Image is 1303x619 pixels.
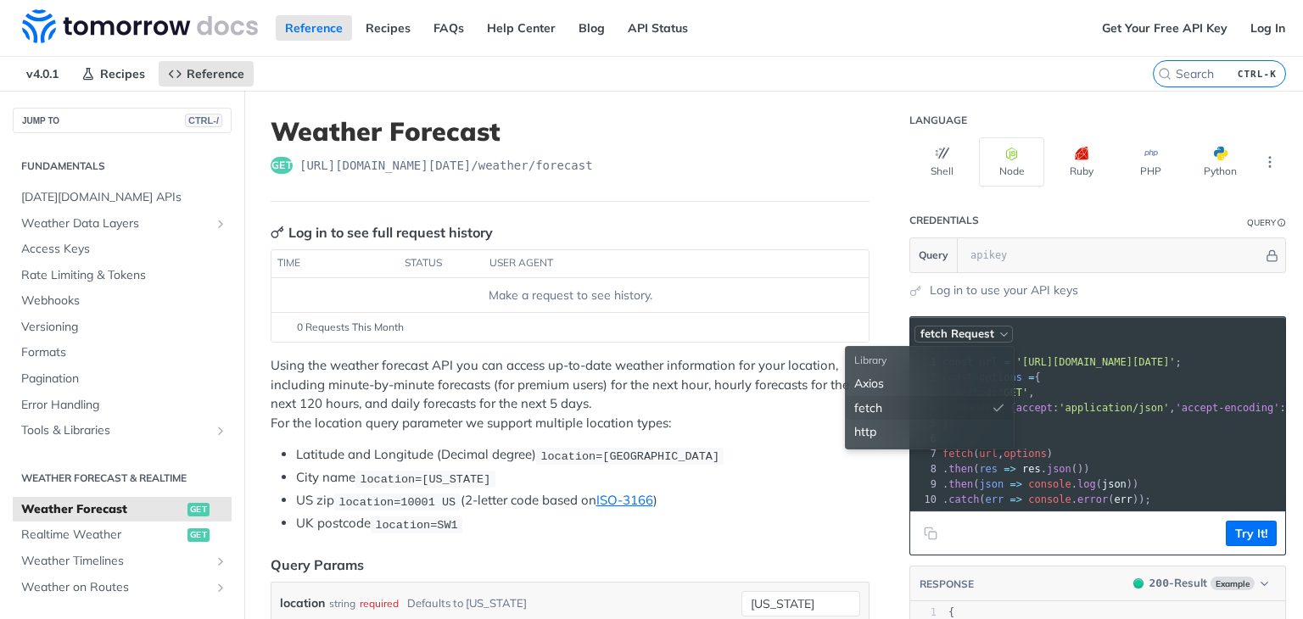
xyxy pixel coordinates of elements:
span: console [1028,494,1071,505]
a: Reference [276,15,352,41]
svg: More ellipsis [1262,154,1278,170]
button: Hide [1263,247,1281,264]
span: res [1022,463,1041,475]
li: Latitude and Longitude (Decimal degree) [296,445,870,465]
svg: Search [1158,67,1172,81]
div: 10 [910,492,939,507]
span: json [1047,463,1071,475]
span: Realtime Weather [21,527,183,544]
button: fetch Request [914,326,1013,343]
a: ISO-3166 [596,492,653,508]
span: 200 [1149,577,1169,589]
span: fetch Request [920,326,994,341]
span: Error Handling [21,397,227,414]
div: Defaults to [US_STATE] [407,591,527,616]
span: location=[US_STATE] [360,472,490,485]
span: => [1004,463,1015,475]
span: CTRL-/ [185,114,222,127]
button: Ruby [1049,137,1114,187]
li: City name [296,468,870,488]
span: Tools & Libraries [21,422,210,439]
kbd: CTRL-K [1233,65,1281,82]
button: Node [979,137,1044,187]
th: user agent [484,250,835,277]
span: Webhooks [21,293,227,309]
span: . ( . ()) [942,463,1090,475]
div: string [329,591,355,616]
span: json [979,478,1004,490]
button: JUMP TOCTRL-/ [13,108,232,133]
span: [DATE][DOMAIN_NAME] APIs [21,189,227,206]
a: Log In [1241,15,1295,41]
span: '[URL][DOMAIN_NAME][DATE]' [1016,356,1176,368]
span: console [1028,478,1071,490]
a: API Status [618,15,697,41]
span: => [1010,494,1022,505]
span: err [986,494,1004,505]
button: RESPONSE [919,576,975,593]
span: then [948,463,973,475]
a: Pagination [13,366,232,392]
th: status [399,250,484,277]
span: . ( . ( )) [942,478,1138,490]
a: Recipes [72,61,154,86]
button: Copy to clipboard [919,521,942,546]
span: . ( . ( )); [942,494,1151,505]
button: Try It! [1226,521,1277,546]
img: Tomorrow.io Weather API Docs [22,9,258,43]
div: QueryInformation [1247,216,1286,229]
span: json [1102,478,1127,490]
span: { [948,606,954,618]
div: - Result [1149,575,1207,592]
span: location=10001 US [338,495,456,508]
span: => [1010,478,1022,490]
li: UK postcode [296,514,870,533]
span: 200 [1133,578,1144,588]
h1: Weather Forecast [271,116,870,147]
svg: Key [271,226,284,239]
span: fetch [942,448,973,460]
span: 'accept-encoding' [1176,402,1280,414]
a: FAQs [424,15,473,41]
a: Realtime Weatherget [13,522,232,548]
span: catch [948,494,979,505]
span: location=SW1 [375,518,457,531]
a: Weather TimelinesShow subpages for Weather Timelines [13,549,232,574]
span: log [1077,478,1096,490]
button: Python [1188,137,1253,187]
span: Versioning [21,319,227,336]
a: Get Your Free API Key [1093,15,1237,41]
span: Recipes [100,66,145,81]
span: Weather on Routes [21,579,210,596]
a: Versioning [13,315,232,340]
span: get [271,157,293,174]
span: Query [919,248,948,263]
li: US zip (2-letter code based on ) [296,491,870,510]
div: Query [1247,216,1276,229]
h2: Fundamentals [13,159,232,174]
input: apikey [962,238,1263,272]
div: required [360,591,399,616]
span: ( , ) [942,448,1053,460]
span: https://api.tomorrow.io/v4/weather/forecast [299,157,593,174]
span: v4.0.1 [17,61,68,86]
i: Information [1278,219,1286,227]
div: 7 [910,446,939,461]
p: Using the weather forecast API you can access up-to-date weather information for your location, i... [271,356,870,432]
span: Rate Limiting & Tokens [21,267,227,284]
button: Show subpages for Tools & Libraries [214,424,227,438]
th: time [271,250,399,277]
span: get [187,528,210,542]
div: 8 [910,461,939,477]
div: Language [909,114,967,127]
span: 'application/json' [1059,402,1169,414]
span: Reference [187,66,244,81]
a: Recipes [356,15,420,41]
span: Example [1211,577,1255,590]
div: Credentials [909,214,979,227]
a: Weather Forecastget [13,497,232,522]
a: [DATE][DOMAIN_NAME] APIs [13,185,232,210]
span: error [1077,494,1108,505]
a: Weather Data LayersShow subpages for Weather Data Layers [13,211,232,237]
button: Shell [909,137,975,187]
